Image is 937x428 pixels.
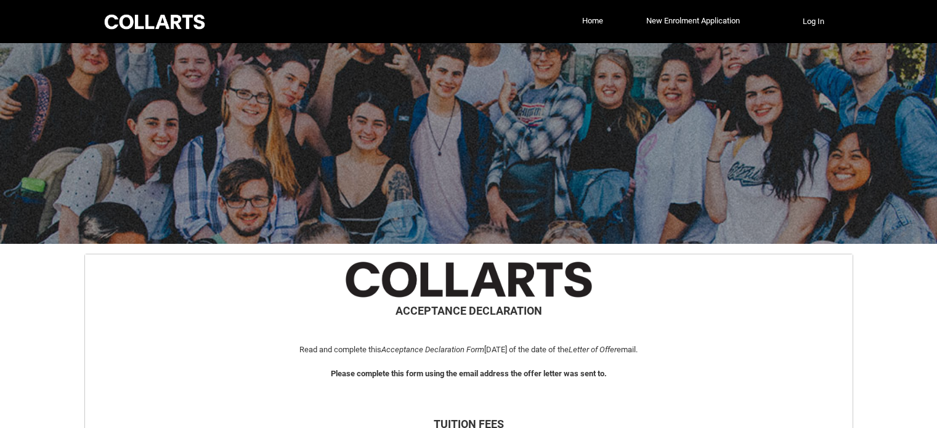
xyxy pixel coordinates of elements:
[95,302,843,319] h2: ACCEPTANCE DECLARATION
[579,12,606,30] a: Home
[346,262,592,297] img: CollartsLargeTitle
[381,345,464,354] i: Acceptance Declaration
[331,369,607,378] b: Please complete this form using the email address the offer letter was sent to.
[792,12,835,31] button: Log In
[466,345,484,354] i: Form
[569,345,617,354] i: Letter of Offer
[643,12,743,30] a: New Enrolment Application
[95,344,843,356] p: Read and complete this [DATE] of the date of the email.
